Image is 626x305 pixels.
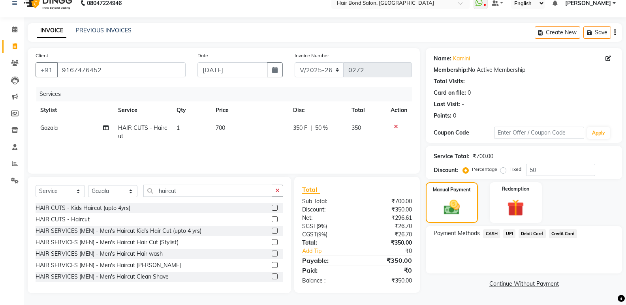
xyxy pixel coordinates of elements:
[386,101,412,119] th: Action
[143,185,272,197] input: Search or Scan
[36,238,179,247] div: HAIR SERVICES (MEN) - Men's Haircut Hair Cut (Stylist)
[439,198,465,217] img: _cash.svg
[36,62,58,77] button: +91
[434,77,465,86] div: Total Visits:
[494,127,584,139] input: Enter Offer / Coupon Code
[216,124,225,131] span: 700
[36,261,181,269] div: HAIR SERVICES (MEN) - Men's Haircut [PERSON_NAME]
[118,124,167,140] span: HAIR CUTS - Haircut
[36,227,201,235] div: HAIR SERVICES (MEN) - Men's Haircut Kid's Hair Cut (upto 4 yrs)
[36,204,130,212] div: HAIR CUTS - Kids Haircut (upto 4yrs)
[296,247,367,255] a: Add Tip
[302,223,316,230] span: SGST
[367,247,418,255] div: ₹0
[468,89,471,97] div: 0
[36,273,169,281] div: HAIR SERVICES (MEN) - Men's Haircut Clean Shave
[535,26,580,39] button: Create New
[288,101,347,119] th: Disc
[172,101,211,119] th: Qty
[357,230,418,239] div: ₹26.70
[40,124,58,131] span: Gazala
[473,152,493,161] div: ₹700.00
[76,27,132,34] a: PREVIOUS INVOICES
[434,66,614,74] div: No Active Membership
[296,222,357,230] div: ( )
[503,229,515,238] span: UPI
[357,239,418,247] div: ₹350.00
[434,66,468,74] div: Membership:
[357,222,418,230] div: ₹26.70
[434,129,494,137] div: Coupon Code
[519,229,546,238] span: Debit Card
[434,112,451,120] div: Points:
[583,26,611,39] button: Save
[36,87,418,101] div: Services
[318,223,325,229] span: 9%
[434,166,458,174] div: Discount:
[352,124,361,131] span: 350
[357,197,418,206] div: ₹700.00
[296,214,357,222] div: Net:
[483,229,500,238] span: CASH
[472,166,497,173] label: Percentage
[296,239,357,247] div: Total:
[434,100,460,109] div: Last Visit:
[296,197,357,206] div: Sub Total:
[296,206,357,214] div: Discount:
[57,62,186,77] input: Search by Name/Mobile/Email/Code
[197,52,208,59] label: Date
[310,124,312,132] span: |
[36,250,163,258] div: HAIR SERVICES (MEN) - Men's Haircut Hair wash
[434,229,480,238] span: Payment Methods
[433,186,471,193] label: Manual Payment
[434,54,451,63] div: Name:
[357,266,418,275] div: ₹0
[453,54,470,63] a: Kamini
[36,215,90,224] div: HAIR CUTS - Haircut
[113,101,172,119] th: Service
[315,124,328,132] span: 50 %
[318,231,326,238] span: 9%
[502,197,529,218] img: _gift.svg
[434,152,470,161] div: Service Total:
[502,185,529,193] label: Redemption
[296,230,357,239] div: ( )
[357,277,418,285] div: ₹350.00
[296,266,357,275] div: Paid:
[302,231,317,238] span: CGST
[293,124,307,132] span: 350 F
[357,214,418,222] div: ₹296.61
[462,100,464,109] div: -
[549,229,577,238] span: Credit Card
[357,206,418,214] div: ₹350.00
[509,166,521,173] label: Fixed
[347,101,386,119] th: Total
[37,24,66,38] a: INVOICE
[302,185,320,194] span: Total
[296,256,357,265] div: Payable:
[295,52,329,59] label: Invoice Number
[587,127,610,139] button: Apply
[36,101,113,119] th: Stylist
[177,124,180,131] span: 1
[296,277,357,285] div: Balance :
[434,89,466,97] div: Card on file:
[427,280,620,288] a: Continue Without Payment
[357,256,418,265] div: ₹350.00
[211,101,288,119] th: Price
[36,52,48,59] label: Client
[453,112,456,120] div: 0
